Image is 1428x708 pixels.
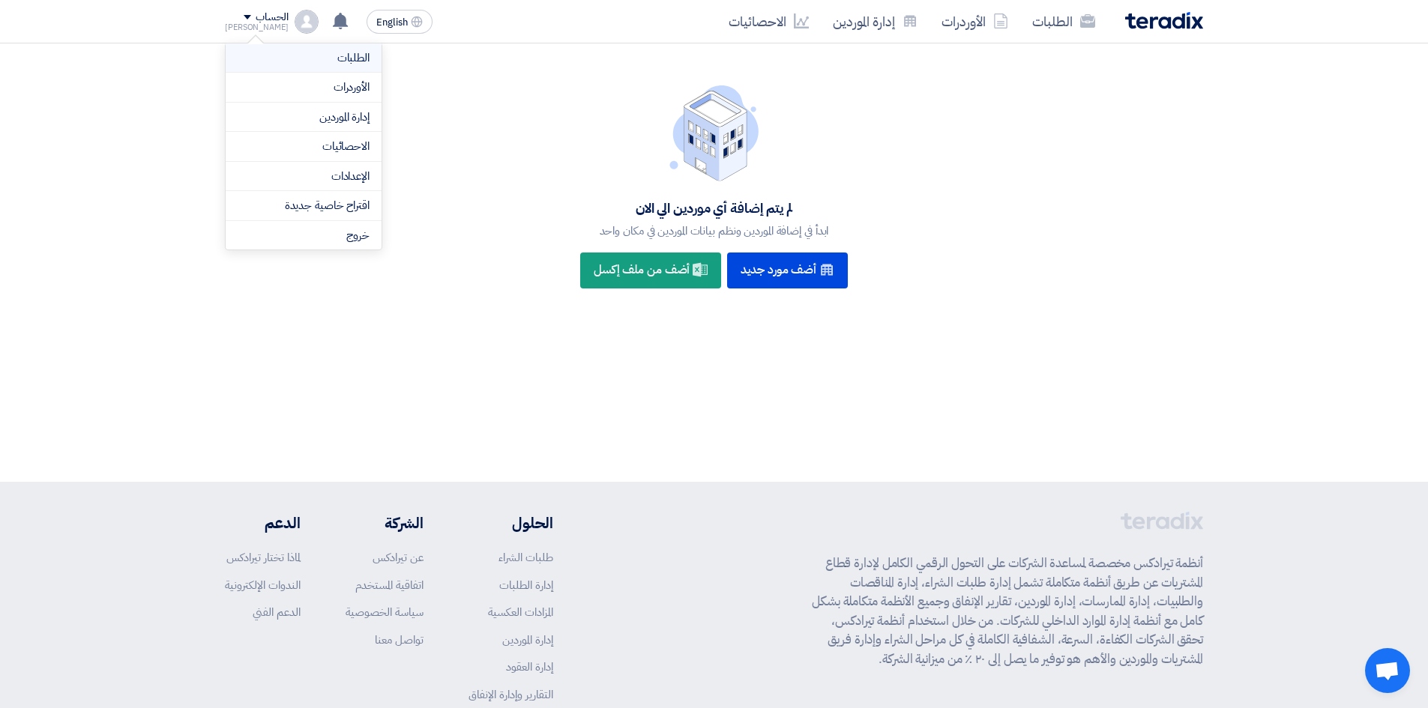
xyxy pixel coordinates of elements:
div: ابدأ في إضافة الموردين ونظم بيانات الموردين في مكان واحد [600,224,829,237]
a: الطلبات [238,49,370,67]
a: الاحصائيات [717,4,821,39]
div: أضف من ملف إكسل [580,252,722,288]
a: عن تيرادكس [373,549,424,566]
a: إدارة الطلبات [499,577,553,593]
p: أنظمة تيرادكس مخصصة لمساعدة الشركات على التحول الرقمي الكامل لإدارة قطاع المشتريات عن طريق أنظمة ... [812,554,1203,668]
a: الإعدادات [238,168,370,185]
a: إدارة الموردين [821,4,930,39]
a: الدعم الفني [253,604,301,620]
a: الأوردرات [238,79,370,96]
a: المزادات العكسية [488,604,553,620]
a: اقتراح خاصية جديدة [238,197,370,214]
a: الطلبات [1020,4,1107,39]
a: إدارة العقود [506,659,553,675]
img: empty_state_company.svg [654,85,774,181]
a: الاحصائيات [238,138,370,155]
div: الحساب [256,11,288,24]
li: الدعم [225,512,301,534]
a: إدارة الموردين [502,632,553,648]
a: تواصل معنا [375,632,424,648]
a: الأوردرات [930,4,1020,39]
a: اتفاقية المستخدم [355,577,424,593]
button: English [367,10,433,34]
a: التقارير وإدارة الإنفاق [469,686,553,703]
span: English [376,17,408,28]
div: أضف مورد جديد [727,252,848,288]
a: طلبات الشراء [498,549,553,566]
a: لماذا تختار تيرادكس [226,549,301,566]
a: الندوات الإلكترونية [225,577,301,593]
li: الحلول [469,512,553,534]
a: Open chat [1365,648,1410,693]
div: لم يتم إضافة أي موردين الي الان [600,199,829,217]
li: الشركة [346,512,424,534]
li: خروج [226,221,382,250]
img: profile_test.png [295,10,319,34]
a: إدارة الموردين [238,109,370,126]
a: سياسة الخصوصية [346,604,424,620]
div: [PERSON_NAME] [225,23,289,31]
img: Teradix logo [1125,12,1203,29]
